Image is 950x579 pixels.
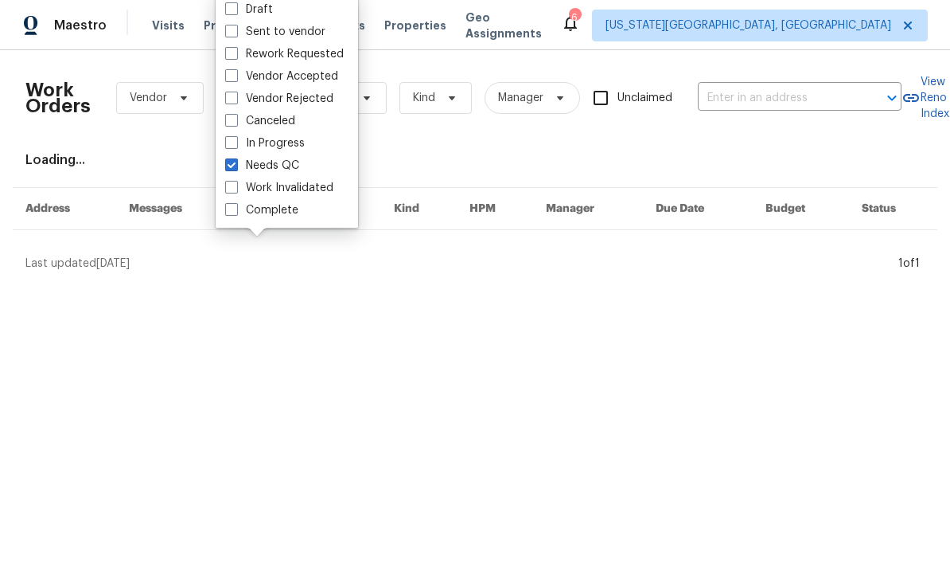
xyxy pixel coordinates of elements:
button: Open [881,87,903,109]
h2: Work Orders [25,82,91,114]
th: Messages [116,188,233,230]
a: View Reno Index [901,74,949,122]
th: Address [13,188,116,230]
span: Vendor [130,90,167,106]
th: Due Date [643,188,753,230]
label: Complete [225,202,298,218]
label: Vendor Accepted [225,68,338,84]
th: Status [849,188,937,230]
span: Kind [413,90,435,106]
label: Rework Requested [225,46,344,62]
span: Geo Assignments [465,10,542,41]
div: Loading... [25,152,925,168]
span: [DATE] [96,258,130,269]
div: 6 [569,10,580,25]
input: Enter in an address [698,86,857,111]
label: Sent to vendor [225,24,325,40]
span: Properties [384,18,446,33]
span: Visits [152,18,185,33]
div: Last updated [25,256,894,272]
label: Vendor Rejected [225,91,333,107]
label: Canceled [225,113,295,129]
label: Draft [225,2,273,18]
label: Work Invalidated [225,180,333,196]
span: Maestro [54,18,107,33]
label: In Progress [225,135,305,151]
th: Budget [753,188,849,230]
div: 1 of 1 [898,256,920,272]
th: HPM [457,188,533,230]
span: Manager [498,90,543,106]
th: Manager [533,188,643,230]
span: [US_STATE][GEOGRAPHIC_DATA], [GEOGRAPHIC_DATA] [605,18,891,33]
span: Unclaimed [617,90,672,107]
label: Needs QC [225,158,299,174]
th: Kind [381,188,457,230]
span: Projects [204,18,253,33]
